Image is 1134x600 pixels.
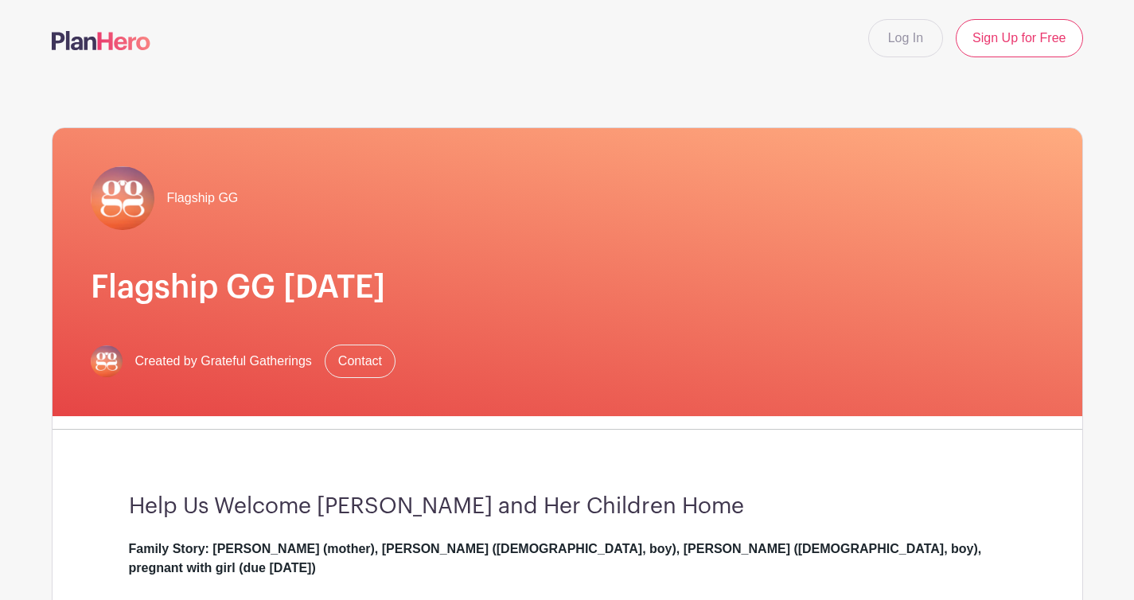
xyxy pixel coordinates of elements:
span: Flagship GG [167,189,239,208]
h1: Flagship GG [DATE] [91,268,1044,306]
h3: Help Us Welcome [PERSON_NAME] and Her Children Home [129,493,1006,520]
img: gg-logo-planhero-final.png [91,166,154,230]
a: Sign Up for Free [956,19,1082,57]
img: logo-507f7623f17ff9eddc593b1ce0a138ce2505c220e1c5a4e2b4648c50719b7d32.svg [52,31,150,50]
span: Created by Grateful Gatherings [135,352,312,371]
strong: Family Story: [PERSON_NAME] (mother), [PERSON_NAME] ([DEMOGRAPHIC_DATA], boy), [PERSON_NAME] ([DE... [129,542,982,575]
img: gg-logo-planhero-final.png [91,345,123,377]
a: Log In [868,19,943,57]
a: Contact [325,345,396,378]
